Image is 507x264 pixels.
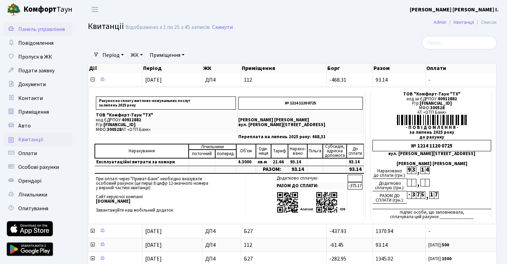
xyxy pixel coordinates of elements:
span: [FINANCIAL_ID] [420,100,452,106]
span: -468.31 [329,76,346,84]
th: Дії [88,63,142,73]
span: [DATE] [145,76,162,84]
span: Таун [23,4,72,16]
div: - [407,191,411,199]
th: Разом [373,63,425,73]
div: Додатково сплачую (грн.): [372,179,407,191]
span: - [428,229,494,234]
div: 3 [411,166,416,174]
span: 112 [244,77,324,83]
div: РАЗОМ ДО СПЛАТИ (грн.): [372,191,407,204]
td: Об'єм [236,144,256,158]
td: Нарахо- вано [288,144,307,158]
div: АТ «ОТП Банк» [372,110,491,115]
p: МФО: АТ «ОТП Банк» [96,128,236,132]
td: Експлуатаційні витрати за комори [95,158,189,166]
a: Пропуск в ЖК [3,50,72,64]
span: Документи [18,81,46,88]
div: - П О В І Д О М Л Е Н Н Я - [372,125,491,130]
td: РАЗОМ: [256,166,288,173]
p: код ЄДРПОУ: [96,118,236,122]
span: -437.93 [329,227,346,235]
td: Тариф [271,144,288,158]
a: Квитанції [454,19,474,26]
div: код за ЄДРПОУ: [372,97,491,101]
b: [PERSON_NAME] [PERSON_NAME] І. [410,6,499,13]
span: ДП4 [205,256,238,262]
span: Панель управління [18,26,65,33]
div: Відображено з 1 по 25 з 45 записів. [126,24,211,31]
a: Лічильники [3,188,72,202]
a: Приміщення [147,49,187,61]
a: Орендарі [3,174,72,188]
th: Оплати [426,63,497,73]
td: 93.14 [347,158,364,166]
td: При оплаті через "Приват-Банк" необхідно вказувати особовий рахунок (це перші 8 цифр 12-значного ... [95,174,246,216]
div: Нараховано до сплати (грн.): [372,166,407,179]
a: Панель управління [3,22,72,36]
span: Особові рахунки [18,163,59,171]
p: вул. [PERSON_NAME][STREET_ADDRESS] [238,123,363,127]
td: Субсидія, адресна допомога [323,144,347,158]
a: Опитування [3,202,72,215]
span: -282.95 [329,255,346,263]
td: поперед. [215,150,236,158]
a: Особові рахунки [3,160,72,174]
input: Пошук... [422,36,497,49]
div: 5 [420,191,425,199]
a: Приміщення [3,105,72,119]
div: 4 [425,166,429,174]
span: 93.14 [376,241,388,249]
p: Переплата на липень 2025 року: 468,31 [238,135,363,139]
small: [DATE]: [428,242,449,248]
b: [DOMAIN_NAME] [96,198,130,204]
button: Переключити навігацію [86,4,103,15]
div: 1 [420,166,425,174]
span: Пропуск в ЖК [18,53,52,61]
td: До cплати [347,144,364,158]
a: Скинути [212,24,233,31]
td: Нарахування [95,144,189,158]
a: Повідомлення [3,36,72,50]
span: Приміщення [18,108,49,116]
a: ЖК [128,49,146,61]
span: 300528 [430,105,445,111]
div: № 1214 1120 0725 [372,140,491,151]
div: Р/р: [372,101,491,106]
span: -61.45 [329,241,344,249]
p: Р/р: [96,123,236,127]
td: 93.14 [347,166,364,173]
img: logo.png [7,3,21,17]
a: Подати заявку [3,64,72,78]
td: Пільга [307,144,323,158]
div: МФО: [372,106,491,110]
td: кв.м [256,158,271,166]
div: до рахунку [372,135,491,140]
td: 93.14 [288,158,307,166]
div: , [416,166,420,174]
li: Список [474,19,497,26]
th: Період [142,63,202,73]
p: Рахунок на сплату житлово-комунальних послуг за липень 2025 року [96,97,236,110]
b: Комфорт [23,4,57,15]
div: ТОВ "Комфорт-Таун "ТХ" [372,92,491,97]
td: РАЗОМ ДО СПЛАТИ: [275,182,347,190]
b: 1500 [442,256,451,262]
span: 300528 [107,126,121,133]
span: ДП4 [205,229,238,234]
span: Лічильники [18,191,47,199]
a: Оплати [3,146,72,160]
span: Опитування [18,205,48,212]
a: Документи [3,78,72,91]
div: 7 [434,191,438,199]
span: ДП4 [205,77,238,83]
td: 21.66 [271,158,288,166]
span: 40912882 [438,96,457,102]
th: Борг [327,63,373,73]
a: Admin [434,19,446,26]
td: Лічильники [189,144,236,150]
span: [FINANCIAL_ID] [103,122,136,128]
span: 93.14 [376,76,388,84]
a: Квитанції [3,133,72,146]
td: поточний [189,150,215,158]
